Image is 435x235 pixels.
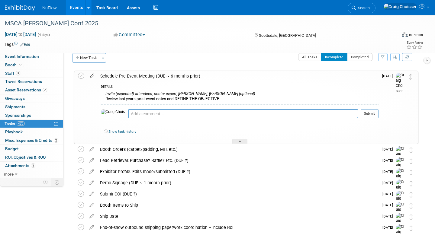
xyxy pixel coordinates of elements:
[0,52,63,61] a: Event Information
[5,146,19,151] span: Budget
[410,214,413,220] i: Move task
[0,86,63,94] a: Asset Reservations2
[43,88,47,92] span: 2
[382,74,396,78] span: [DATE]
[396,168,405,190] img: Craig Choisser
[382,147,396,151] span: [DATE]
[101,90,379,104] div: Review last years post-event notes and DEFINE THE OBJECTIVE
[31,163,35,168] span: 5
[5,41,30,47] td: Tags
[0,111,63,119] a: Sponsorships
[0,128,63,136] a: Playbook
[20,43,30,47] a: Edit
[396,73,405,94] img: Craig Choisser
[97,211,379,221] div: Ship Date
[361,109,379,118] button: Submit
[86,191,97,197] a: edit
[5,71,20,76] span: Staff
[86,158,97,163] a: edit
[5,87,47,92] span: Asset Reservations
[382,181,396,185] span: [DATE]
[409,74,412,80] i: Move task
[409,33,423,37] div: In-Person
[410,158,413,164] i: Move task
[410,203,413,209] i: Move task
[0,162,63,170] a: Attachments5
[86,225,97,230] a: edit
[105,91,255,96] i: Invite (expected) attendees, sector expert, [PERSON_NAME], [PERSON_NAME] (optional)
[402,32,408,37] img: Format-Inperson.png
[42,5,56,10] span: NuFlow
[5,138,58,143] span: Misc. Expenses & Credits
[356,6,370,10] span: Search
[396,191,405,212] img: Craig Choisser
[406,41,423,44] div: Event Rating
[108,129,136,134] a: Show task history
[382,214,396,218] span: [DATE]
[18,32,23,37] span: to
[97,144,379,154] div: Booth Orders (carpet/padding, MH, etc.)
[97,189,379,199] div: Submit COI (DUE ?)
[382,225,396,230] span: [DATE]
[259,33,316,38] span: Scottsdale, [GEOGRAPHIC_DATA]
[348,3,375,13] a: Search
[298,53,321,61] button: All Tasks
[321,53,347,61] button: Incomplete
[0,120,63,128] a: Tasks45%
[17,121,25,126] span: 45%
[0,170,63,178] a: more
[86,202,97,208] a: edit
[3,18,387,29] div: MSCA [PERSON_NAME] Conf 2025
[5,155,46,160] span: ROI, Objectives & ROO
[410,225,413,231] i: Move task
[37,33,50,37] span: (4 days)
[0,103,63,111] a: Shipments
[382,158,396,163] span: [DATE]
[5,113,31,118] span: Sponsorships
[101,110,125,115] img: Craig Choisser
[5,54,39,59] span: Event Information
[361,31,423,40] div: Event Format
[19,63,22,66] i: Booth reservation complete
[402,53,412,61] a: Refresh
[0,136,63,144] a: Misc. Expenses & Credits2
[97,167,379,177] div: Exhibitor Profile: Edits made/submitted (DUE ?)
[97,200,379,210] div: Booth Items to Ship
[97,155,379,166] div: Lead Retrieval: Purchase? Raffle? Etc. (DUE ?)
[5,79,42,84] span: Travel Reservations
[0,153,63,161] a: ROI, Objectives & ROO
[382,170,396,174] span: [DATE]
[396,202,405,223] img: Craig Choisser
[0,69,63,78] a: Staff3
[97,71,379,81] div: Schedule Pre-Event Meeting (DUE ~ 6 months prior)
[16,71,20,75] span: 3
[0,78,63,86] a: Travel Reservations
[5,104,25,109] span: Shipments
[5,96,25,101] span: Giveaways
[382,192,396,196] span: [DATE]
[86,147,97,152] a: edit
[410,170,413,175] i: Move task
[5,32,36,37] span: [DATE] [DATE]
[40,178,51,186] td: Personalize Event Tab Strip
[51,178,63,186] td: Toggle Event Tabs
[383,3,417,10] img: Craig Choisser
[72,53,100,63] button: New Task
[410,181,413,186] i: Move task
[396,157,405,179] img: Craig Choisser
[0,145,63,153] a: Budget
[86,214,97,219] a: edit
[347,53,373,61] button: Completed
[86,180,97,186] a: edit
[97,178,379,188] div: Demo Signage (DUE ~ 1 month prior)
[4,172,14,176] span: more
[5,163,35,168] span: Attachments
[5,5,35,11] img: ExhibitDay
[382,203,396,207] span: [DATE]
[97,222,379,233] div: End-of-show outbound shipping paperwork coordination -- include BoL
[396,146,405,167] img: Craig Choisser
[111,32,147,38] button: Committed
[396,179,405,201] img: Craig Choisser
[101,85,379,90] div: DETAILS
[0,61,63,69] a: Booth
